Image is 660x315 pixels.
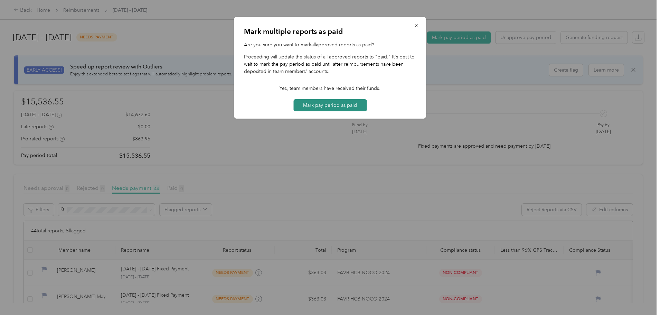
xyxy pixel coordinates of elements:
p: Mark multiple reports as paid [244,27,416,36]
p: Proceeding will update the status of all approved reports to "paid." It's best to wait to mark th... [244,53,416,75]
p: Are you sure you want to mark all approved reports as paid? [244,41,416,48]
iframe: Everlance-gr Chat Button Frame [621,276,660,315]
p: Yes, team members have received their funds. [280,85,380,92]
button: Mark pay period as paid [293,99,367,111]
